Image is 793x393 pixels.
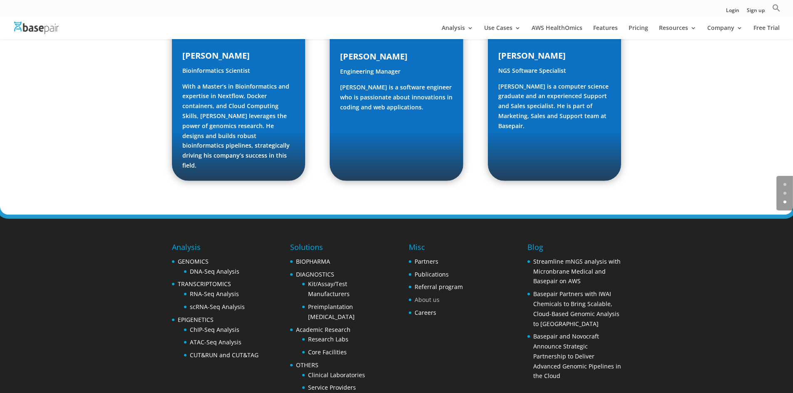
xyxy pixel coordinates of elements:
[296,270,334,278] a: DIAGNOSTICS
[783,192,786,195] a: 1
[340,67,452,82] p: Engineering Manager
[527,242,621,257] h4: Blog
[707,25,743,39] a: Company
[498,50,566,61] span: [PERSON_NAME]
[747,8,765,17] a: Sign up
[772,4,781,17] a: Search Icon Link
[783,200,786,203] a: 2
[296,326,351,334] a: Academic Research
[14,22,59,34] img: Basepair
[296,361,318,369] a: OTHERS
[484,25,521,39] a: Use Cases
[190,290,239,298] a: RNA-Seq Analysis
[178,316,214,324] a: EPIGENETICS
[659,25,696,39] a: Resources
[340,82,452,112] p: [PERSON_NAME] is a software engineer who is passionate about innovations in coding and web applic...
[783,183,786,186] a: 0
[532,25,582,39] a: AWS HealthOmics
[182,66,295,82] p: Bioinformatics Scientist
[178,280,231,288] a: TRANSCRIPTOMICS
[498,82,611,131] p: [PERSON_NAME] is a computer science graduate and an experienced Support and Sales specialist. He ...
[498,66,611,82] p: NGS Software Specialist
[593,25,618,39] a: Features
[629,25,648,39] a: Pricing
[533,332,621,380] a: Basepair and Novocraft Announce Strategic Partnership to Deliver Advanced Genomic Pipelines in th...
[190,267,239,275] a: DNA-Seq Analysis
[415,270,449,278] a: Publications
[290,242,384,257] h4: Solutions
[308,371,365,379] a: Clinical Laboratories
[178,257,209,265] a: GENOMICS
[308,303,355,321] a: Preimplantation [MEDICAL_DATA]
[190,303,245,311] a: scRNA-Seq Analysis
[726,8,739,17] a: Login
[190,351,259,359] a: CUT&RUN and CUT&TAG
[753,25,780,39] a: Free Trial
[533,257,621,285] a: Streamline mNGS analysis with Micronbrane Medical and Basepair on AWS
[415,257,438,265] a: Partners
[442,25,473,39] a: Analysis
[172,242,259,257] h4: Analysis
[340,51,408,62] span: [PERSON_NAME]
[182,50,250,61] span: [PERSON_NAME]
[772,4,781,12] svg: Search
[415,309,436,316] a: Careers
[533,290,619,327] a: Basepair Partners with IWAI Chemicals to Bring Scalable, Cloud-Based Genomic Analysis to [GEOGRAP...
[308,383,356,391] a: Service Providers
[308,280,350,298] a: Kit/Assay/Test Manufacturers
[415,296,440,304] a: About us
[190,338,241,346] a: ATAC-Seq Analysis
[751,351,783,383] iframe: Drift Widget Chat Controller
[415,283,463,291] a: Referral program
[308,348,347,356] a: Core Facilities
[182,82,295,171] p: With a Master’s in Bioinformatics and expertise in Nextflow, Docker containers, and Cloud Computi...
[308,335,348,343] a: Research Labs
[409,242,463,257] h4: Misc
[296,257,330,265] a: BIOPHARMA
[190,326,239,334] a: ChIP-Seq Analysis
